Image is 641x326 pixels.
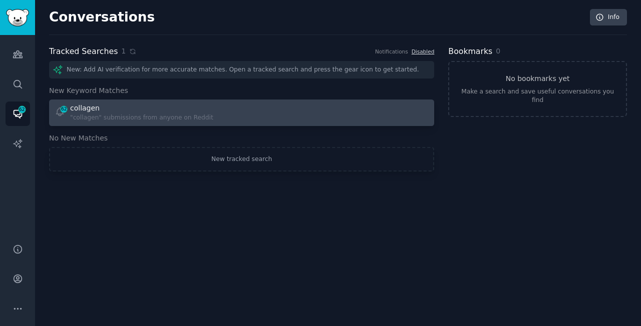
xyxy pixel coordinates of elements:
[49,45,118,58] h2: Tracked Searches
[70,113,213,122] div: "collagen" submissions from anyone on Reddit
[18,106,27,113] span: 62
[375,48,408,55] div: Notifications
[49,61,434,78] div: New: Add AI verification for more accurate matches. Open a tracked search and press the gear icon...
[49,85,128,96] span: New Keyword Matches
[49,147,434,172] a: New tracked search
[448,61,627,117] a: No bookmarks yetMake a search and save useful conversations you find
[70,103,100,113] div: collagen
[456,87,619,105] div: Make a search and save useful conversations you find
[6,101,30,126] a: 62
[60,105,69,112] span: 62
[496,47,500,55] span: 0
[49,133,108,143] span: No New Matches
[506,73,570,84] h3: No bookmarks yet
[49,99,434,126] a: 62collagen"collagen" submissions from anyone on Reddit
[6,9,29,26] img: GummySearch logo
[412,48,435,54] a: Disabled
[448,45,492,58] h2: Bookmarks
[121,46,126,56] span: 1
[49,9,155,25] h2: Conversations
[590,9,627,26] a: Info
